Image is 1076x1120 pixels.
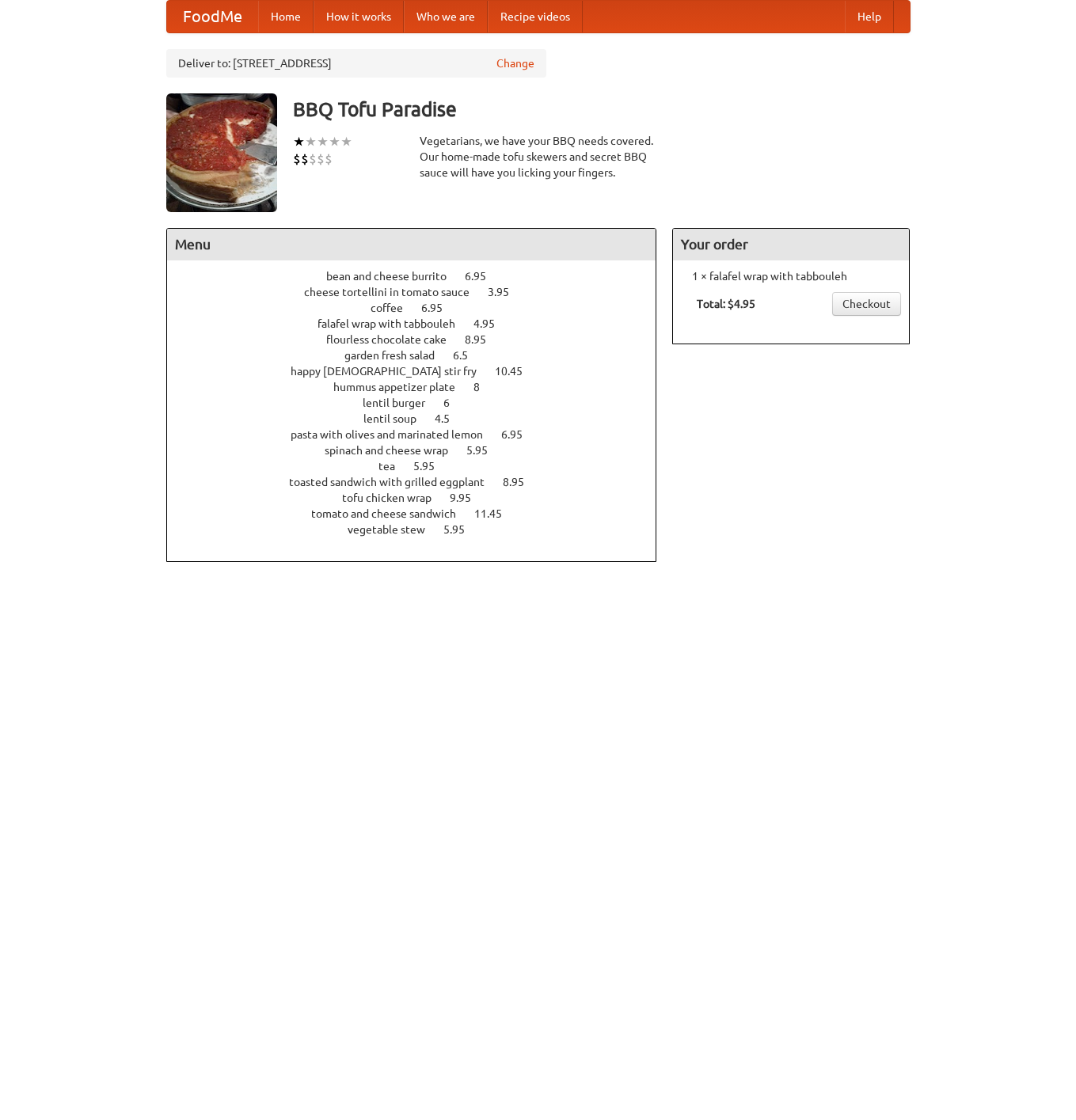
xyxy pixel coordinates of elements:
[404,1,488,32] a: Who we are
[378,460,464,473] a: tea 5.95
[291,428,499,441] span: pasta with olives and marinated lemon
[166,93,277,212] img: angular.jpg
[342,492,447,504] span: tofu chicken wrap
[325,444,464,457] span: spinach and cheese wrap
[293,150,301,168] li: $
[474,507,518,520] span: 11.45
[465,270,502,283] span: 6.95
[348,523,441,536] span: vegetable stew
[496,55,534,71] a: Change
[845,1,894,32] a: Help
[443,523,481,536] span: 5.95
[363,397,479,409] a: lentil burger 6
[317,150,325,168] li: $
[293,93,911,125] h3: BBQ Tofu Paradise
[311,507,531,520] a: tomato and cheese sandwich 11.45
[413,460,451,473] span: 5.95
[325,444,517,457] a: spinach and cheese wrap 5.95
[697,298,755,310] b: Total: $4.95
[258,1,314,32] a: Home
[333,381,509,393] a: hummus appetizer plate 8
[363,397,441,409] span: lentil burger
[363,412,432,425] span: lentil soup
[304,286,538,298] a: cheese tortellini in tomato sauce 3.95
[291,428,552,441] a: pasta with olives and marinated lemon 6.95
[325,150,333,168] li: $
[333,381,471,393] span: hummus appetizer plate
[344,349,497,362] a: garden fresh salad 6.5
[166,49,546,78] div: Deliver to: [STREET_ADDRESS]
[466,444,504,457] span: 5.95
[378,460,411,473] span: tea
[681,268,901,284] li: 1 × falafel wrap with tabbouleh
[453,349,484,362] span: 6.5
[348,523,494,536] a: vegetable stew 5.95
[344,349,451,362] span: garden fresh salad
[342,492,500,504] a: tofu chicken wrap 9.95
[317,317,524,330] a: falafel wrap with tabbouleh 4.95
[314,1,404,32] a: How it works
[450,492,487,504] span: 9.95
[473,317,511,330] span: 4.95
[291,365,552,378] a: happy [DEMOGRAPHIC_DATA] stir fry 10.45
[503,476,540,488] span: 8.95
[443,397,466,409] span: 6
[167,229,656,260] h4: Menu
[420,133,657,180] div: Vegetarians, we have your BBQ needs covered. Our home-made tofu skewers and secret BBQ sauce will...
[488,286,525,298] span: 3.95
[305,133,317,150] li: ★
[289,476,553,488] a: toasted sandwich with grilled eggplant 8.95
[167,1,258,32] a: FoodMe
[501,428,538,441] span: 6.95
[317,133,329,150] li: ★
[371,302,419,314] span: coffee
[363,412,479,425] a: lentil soup 4.5
[311,507,472,520] span: tomato and cheese sandwich
[488,1,583,32] a: Recipe videos
[304,286,485,298] span: cheese tortellini in tomato sauce
[326,333,515,346] a: flourless chocolate cake 8.95
[329,133,340,150] li: ★
[326,270,515,283] a: bean and cheese burrito 6.95
[289,476,500,488] span: toasted sandwich with grilled eggplant
[301,150,309,168] li: $
[326,333,462,346] span: flourless chocolate cake
[340,133,352,150] li: ★
[293,133,305,150] li: ★
[421,302,458,314] span: 6.95
[673,229,909,260] h4: Your order
[495,365,538,378] span: 10.45
[309,150,317,168] li: $
[435,412,466,425] span: 4.5
[317,317,471,330] span: falafel wrap with tabbouleh
[371,302,472,314] a: coffee 6.95
[291,365,492,378] span: happy [DEMOGRAPHIC_DATA] stir fry
[473,381,496,393] span: 8
[326,270,462,283] span: bean and cheese burrito
[832,292,901,316] a: Checkout
[465,333,502,346] span: 8.95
